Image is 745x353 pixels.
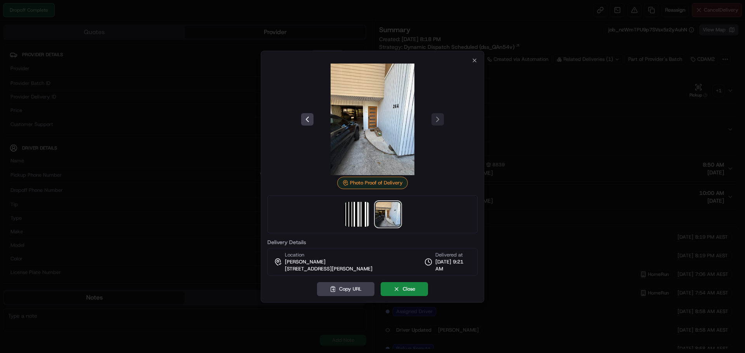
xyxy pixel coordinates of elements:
[435,258,471,272] span: [DATE] 9:21 AM
[285,265,372,272] span: [STREET_ADDRESS][PERSON_NAME]
[317,64,428,175] img: photo_proof_of_delivery image
[267,239,478,245] label: Delivery Details
[376,202,400,227] img: photo_proof_of_delivery image
[317,282,374,296] button: Copy URL
[285,251,304,258] span: Location
[381,282,428,296] button: Close
[337,177,408,189] div: Photo Proof of Delivery
[285,258,326,265] span: [PERSON_NAME]
[345,202,369,227] img: barcode_scan_on_pickup image
[435,251,471,258] span: Delivered at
